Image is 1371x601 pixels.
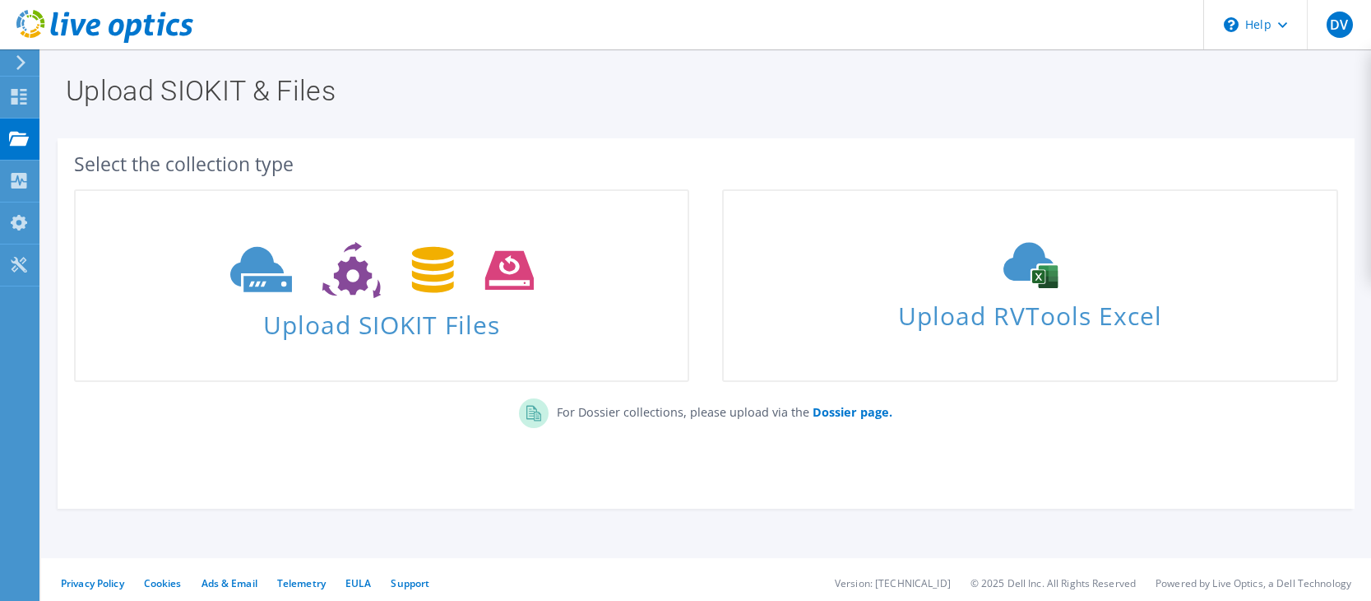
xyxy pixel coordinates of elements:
[813,404,892,420] b: Dossier page.
[1327,12,1353,38] span: DV
[74,155,1338,173] div: Select the collection type
[1156,576,1351,590] li: Powered by Live Optics, a Dell Technology
[970,576,1136,590] li: © 2025 Dell Inc. All Rights Reserved
[74,189,689,382] a: Upload SIOKIT Files
[201,576,257,590] a: Ads & Email
[76,302,688,338] span: Upload SIOKIT Files
[66,77,1338,105] h1: Upload SIOKIT & Files
[549,398,892,422] p: For Dossier collections, please upload via the
[277,576,326,590] a: Telemetry
[345,576,371,590] a: EULA
[809,404,892,420] a: Dossier page.
[391,576,429,590] a: Support
[724,294,1336,329] span: Upload RVTools Excel
[722,189,1337,382] a: Upload RVTools Excel
[61,576,124,590] a: Privacy Policy
[144,576,182,590] a: Cookies
[1224,17,1239,32] svg: \n
[835,576,951,590] li: Version: [TECHNICAL_ID]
